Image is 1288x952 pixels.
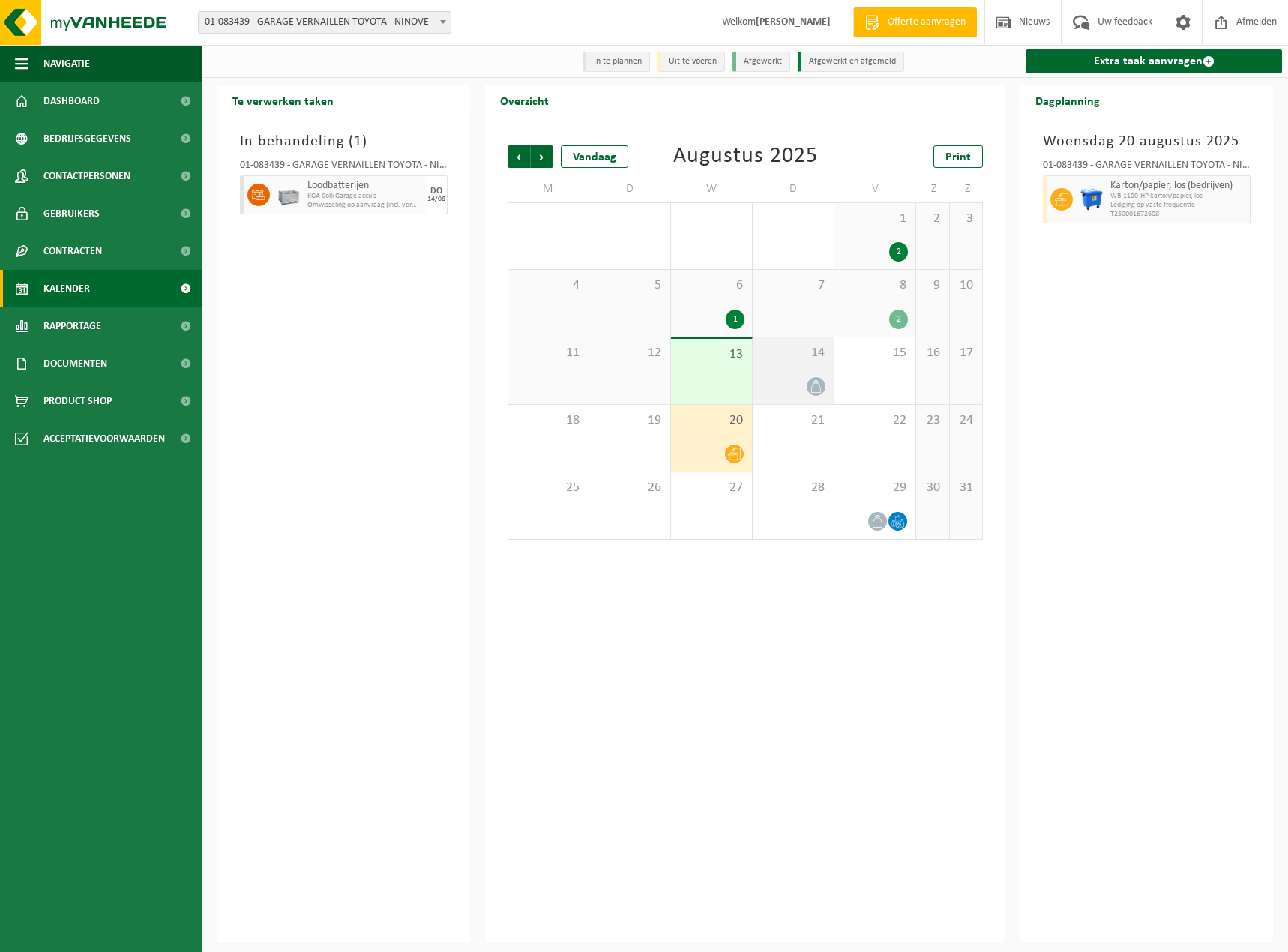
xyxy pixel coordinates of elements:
span: Karton/papier, los (bedrijven) [1110,180,1246,192]
h3: Woensdag 20 augustus 2025 [1043,130,1251,153]
span: 23 [924,412,941,429]
td: D [589,175,671,202]
span: WB-1100-HP karton/papier, los [1110,192,1246,201]
td: W [671,175,753,202]
span: 4 [516,277,581,294]
span: 18 [516,412,581,429]
span: 8 [842,277,908,294]
span: Kalender [43,270,90,307]
span: Gebruikers [43,195,100,232]
span: 01-083439 - GARAGE VERNAILLEN TOYOTA - NINOVE [199,12,451,33]
span: Print [945,151,971,163]
span: 7 [760,277,826,294]
span: 28 [760,480,826,496]
span: Bedrijfsgegevens [43,120,131,157]
span: 12 [597,345,663,361]
li: Afgewerkt [732,52,790,72]
div: Augustus 2025 [673,145,818,168]
span: 27 [678,480,744,496]
span: 3 [957,211,975,227]
span: 16 [924,345,941,361]
img: PB-LB-0680-HPE-GY-01 [277,184,300,206]
div: 2 [889,310,908,329]
span: KGA Colli Garage accu's [307,192,421,201]
span: Loodbatterijen [307,180,421,192]
div: 1 [726,310,744,329]
div: 01-083439 - GARAGE VERNAILLEN TOYOTA - NINOVE [1043,160,1251,175]
span: 20 [678,412,744,429]
h2: Overzicht [485,85,564,115]
li: Uit te voeren [657,52,725,72]
span: Vorige [508,145,530,168]
div: 14/08 [427,196,445,203]
span: Lediging op vaste frequentie [1110,201,1246,210]
h2: Te verwerken taken [217,85,349,115]
span: Contracten [43,232,102,270]
span: 31 [957,480,975,496]
span: Contactpersonen [43,157,130,195]
li: In te plannen [583,52,650,72]
div: 2 [889,242,908,262]
img: WB-1100-HPE-BE-04 [1080,188,1103,211]
span: 24 [957,412,975,429]
a: Offerte aanvragen [853,7,977,37]
span: Product Shop [43,382,112,420]
strong: [PERSON_NAME] [756,16,831,28]
span: 2 [924,211,941,227]
span: 1 [842,211,908,227]
td: D [753,175,834,202]
span: 1 [354,134,362,149]
span: 29 [842,480,908,496]
span: Rapportage [43,307,101,345]
span: 21 [760,412,826,429]
span: Acceptatievoorwaarden [43,420,165,457]
span: 13 [678,346,744,363]
td: Z [950,175,983,202]
td: V [834,175,916,202]
span: Omwisseling op aanvraag (incl. verwerking) [307,201,421,210]
span: 6 [678,277,744,294]
span: 25 [516,480,581,496]
span: T250001672608 [1110,210,1246,219]
span: 9 [924,277,941,294]
h3: In behandeling ( ) [240,130,448,153]
span: 22 [842,412,908,429]
span: 01-083439 - GARAGE VERNAILLEN TOYOTA - NINOVE [198,11,451,34]
span: 14 [760,345,826,361]
span: 30 [924,480,941,496]
li: Afgewerkt en afgemeld [798,52,904,72]
div: Vandaag [561,145,628,168]
span: 15 [842,345,908,361]
span: Documenten [43,345,107,382]
span: Volgende [531,145,553,168]
span: 5 [597,277,663,294]
div: 01-083439 - GARAGE VERNAILLEN TOYOTA - NINOVE [240,160,448,175]
span: 26 [597,480,663,496]
a: Extra taak aanvragen [1026,49,1282,73]
td: Z [916,175,949,202]
a: Print [933,145,983,168]
span: Offerte aanvragen [884,15,969,30]
span: Dashboard [43,82,100,120]
h2: Dagplanning [1020,85,1115,115]
div: DO [430,187,442,196]
span: 11 [516,345,581,361]
span: 10 [957,277,975,294]
span: 17 [957,345,975,361]
span: Navigatie [43,45,90,82]
td: M [508,175,589,202]
span: 19 [597,412,663,429]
